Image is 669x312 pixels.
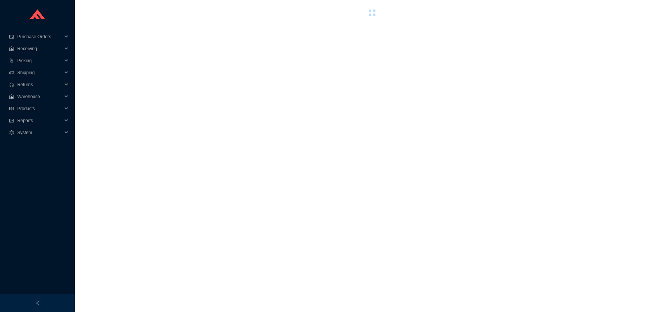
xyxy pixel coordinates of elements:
[17,43,62,55] span: Receiving
[9,82,14,87] span: customer-service
[9,118,14,123] span: fund
[9,34,14,39] span: credit-card
[17,31,62,43] span: Purchase Orders
[9,130,14,135] span: setting
[17,55,62,67] span: Picking
[17,127,62,139] span: System
[17,103,62,115] span: Products
[9,106,14,111] span: read
[17,67,62,79] span: Shipping
[17,79,62,91] span: Returns
[17,115,62,127] span: Reports
[17,91,62,103] span: Warehouse
[35,301,40,305] span: left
